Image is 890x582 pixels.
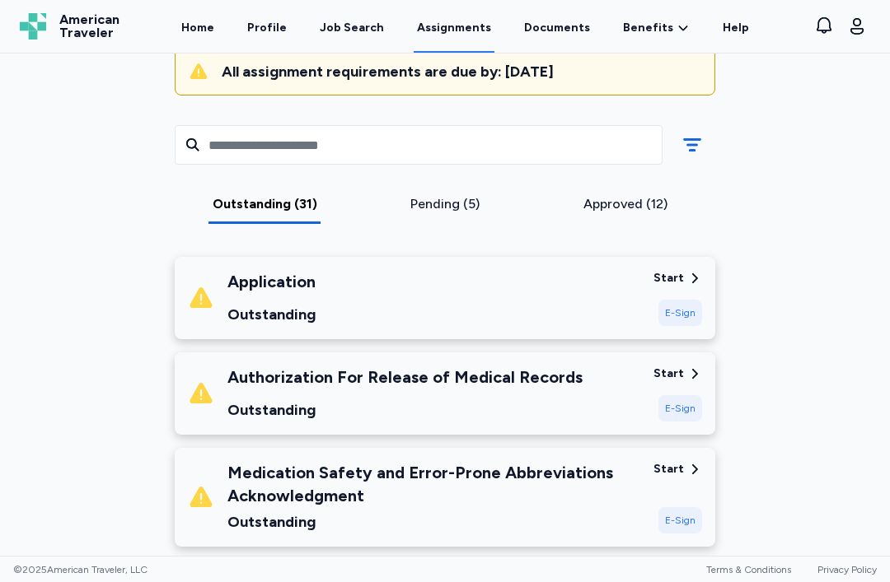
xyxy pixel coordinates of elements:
[653,365,684,382] div: Start
[623,20,690,36] a: Benefits
[227,365,583,389] div: Authorization For Release of Medical Records
[414,2,494,53] a: Assignments
[653,461,684,477] div: Start
[227,461,640,507] div: Medication Safety and Error-Prone Abbreviations Acknowledgment
[658,300,702,326] div: E-Sign
[706,564,791,575] a: Terms & Conditions
[222,62,701,81] div: All assignment requirements are due by: [DATE]
[541,194,709,214] div: Approved (12)
[623,20,673,36] span: Benefits
[227,270,316,293] div: Application
[227,398,583,421] div: Outstanding
[13,563,148,576] span: © 2025 American Traveler, LLC
[227,510,640,533] div: Outstanding
[20,13,46,40] img: Logo
[817,564,877,575] a: Privacy Policy
[320,20,384,36] div: Job Search
[658,395,702,421] div: E-Sign
[362,194,529,214] div: Pending (5)
[181,194,349,214] div: Outstanding (31)
[59,13,119,40] span: American Traveler
[653,270,684,286] div: Start
[658,507,702,533] div: E-Sign
[227,303,316,326] div: Outstanding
